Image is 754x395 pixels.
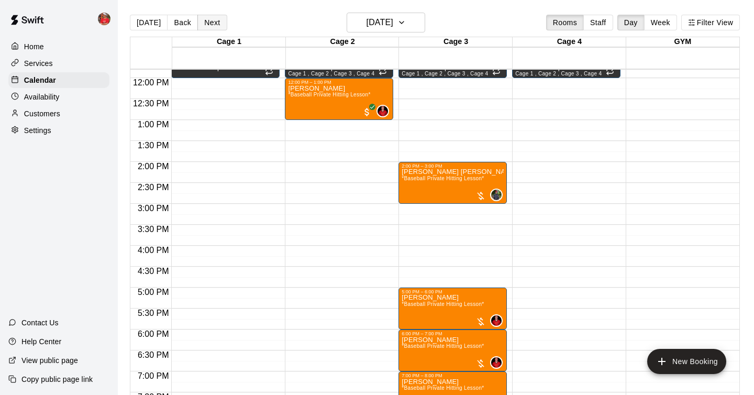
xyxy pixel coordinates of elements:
[21,317,59,328] p: Contact Us
[135,183,172,192] span: 2:30 PM
[492,67,501,75] span: Recurring event
[491,315,502,326] img: Kayden Beauregard
[402,289,504,294] div: 5:00 PM – 6:00 PM
[402,71,488,76] span: Cage 1 , Cage 2 , Cage 3 , Cage 4
[647,349,726,374] button: add
[135,225,172,234] span: 3:30 PM
[494,189,503,201] span: Aiden Cutrell
[135,371,172,380] span: 7:00 PM
[398,330,507,371] div: 6:00 PM – 7:00 PM: *Baseball Private Hitting Lesson*
[626,37,740,47] div: GYM
[402,163,504,169] div: 2:00 PM – 3:00 PM
[135,309,172,317] span: 5:30 PM
[402,331,504,336] div: 6:00 PM – 7:00 PM
[8,39,109,54] a: Home
[8,106,109,122] a: Customers
[494,314,503,327] span: Kayden Beauregard
[398,288,507,330] div: 5:00 PM – 6:00 PM: *Baseball Private Hitting Lesson*
[96,8,118,29] div: Keyara Brown
[167,15,198,30] button: Back
[135,330,172,338] span: 6:00 PM
[381,105,389,117] span: Kayden Beauregard
[98,13,110,25] img: Keyara Brown
[402,385,484,391] span: *Baseball Private Hitting Lesson*
[130,78,171,87] span: 12:00 PM
[135,288,172,297] span: 5:00 PM
[197,15,227,30] button: Next
[376,105,389,117] div: Kayden Beauregard
[8,56,109,71] a: Services
[135,246,172,255] span: 4:00 PM
[286,37,400,47] div: Cage 2
[490,356,503,369] div: Kayden Beauregard
[21,355,78,366] p: View public page
[378,106,388,116] img: Kayden Beauregard
[285,78,393,120] div: 12:00 PM – 1:00 PM: Gavan Friesen
[515,71,602,76] span: Cage 1 , Cage 2 , Cage 3 , Cage 4
[135,204,172,213] span: 3:00 PM
[135,350,172,359] span: 6:30 PM
[402,175,484,181] span: *Baseball Private Hitting Lesson*
[367,15,393,30] h6: [DATE]
[494,356,503,369] span: Kayden Beauregard
[135,141,172,150] span: 1:30 PM
[24,125,51,136] p: Settings
[402,343,484,349] span: *Baseball Private Hitting Lesson*
[288,92,370,97] span: *Baseball Private Hitting Lesson*
[402,373,504,378] div: 7:00 PM – 8:00 PM
[21,374,93,385] p: Copy public page link
[402,301,484,307] span: *Baseball Private Hitting Lesson*
[24,75,56,85] p: Calendar
[24,108,60,119] p: Customers
[135,162,172,171] span: 2:00 PM
[681,15,740,30] button: Filter View
[8,123,109,138] a: Settings
[288,80,390,85] div: 12:00 PM – 1:00 PM
[130,99,171,108] span: 12:30 PM
[546,15,584,30] button: Rooms
[491,357,502,368] img: Kayden Beauregard
[130,15,168,30] button: [DATE]
[490,189,503,201] div: Aiden Cutrell
[8,72,109,88] a: Calendar
[491,190,502,200] img: Aiden Cutrell
[606,67,614,75] span: Recurring event
[490,314,503,327] div: Kayden Beauregard
[172,37,286,47] div: Cage 1
[24,58,53,69] p: Services
[347,13,425,32] button: [DATE]
[362,107,372,117] span: All customers have paid
[288,71,374,76] span: Cage 1 , Cage 2 , Cage 3 , Cage 4
[21,336,61,347] p: Help Center
[24,92,60,102] p: Availability
[513,37,626,47] div: Cage 4
[379,67,387,75] span: Recurring event
[398,162,507,204] div: 2:00 PM – 3:00 PM: *Baseball Private Hitting Lesson*
[644,15,677,30] button: Week
[135,267,172,276] span: 4:30 PM
[265,67,273,75] span: Recurring event
[617,15,645,30] button: Day
[135,120,172,129] span: 1:00 PM
[8,89,109,105] a: Availability
[583,15,613,30] button: Staff
[399,37,513,47] div: Cage 3
[24,41,44,52] p: Home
